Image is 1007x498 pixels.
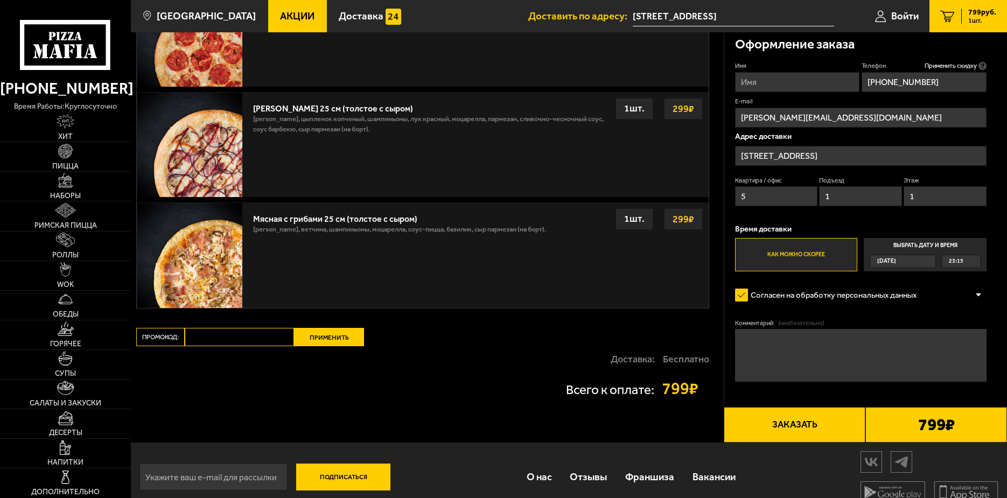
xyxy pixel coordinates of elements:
div: Мясная с грибами 25 см (толстое с сыром) [253,208,546,224]
strong: 799 ₽ [662,380,709,397]
a: Мясная с грибами 25 см (толстое с сыром)[PERSON_NAME], ветчина, шампиньоны, моцарелла, соус-пицца... [137,202,709,308]
p: Адрес доставки [735,132,987,141]
strong: Бесплатно [663,354,709,364]
label: Подъезд [819,176,902,185]
span: Салаты и закуски [30,399,101,407]
span: (необязательно) [778,319,824,327]
span: Пицца [52,163,79,170]
button: Подписаться [296,464,390,490]
a: Отзывы [561,460,617,494]
input: +7 ( [862,72,987,92]
input: Имя [735,72,860,92]
p: Доставка: [611,354,655,364]
a: О нас [518,460,561,494]
strong: 299 ₽ [670,209,697,229]
label: E-mail [735,97,987,106]
span: WOK [57,281,74,289]
a: Франшиза [616,460,683,494]
span: Хит [58,133,73,141]
div: [PERSON_NAME] 25 см (толстое с сыром) [253,98,605,114]
span: Наборы [50,192,81,200]
span: Супы [55,370,76,377]
button: Заказать [724,407,865,443]
strong: 299 ₽ [670,99,697,119]
label: Промокод: [136,328,185,346]
label: Имя [735,61,860,70]
p: [PERSON_NAME], ветчина, шампиньоны, моцарелла, соус-пицца, базилик, сыр пармезан (на борт). [253,224,546,240]
label: Телефон [862,61,987,70]
span: [DATE] [877,255,896,267]
a: [PERSON_NAME] 25 см (толстое с сыром)[PERSON_NAME], цыпленок копченый, шампиньоны, лук красный, м... [137,92,709,198]
span: Обеды [53,311,79,318]
label: Этаж [904,176,987,185]
span: Роллы [52,251,79,259]
img: vk [861,452,882,471]
div: 1 шт. [616,208,653,230]
span: Дополнительно [31,488,100,496]
span: [GEOGRAPHIC_DATA] [157,11,256,22]
img: tg [891,452,912,471]
a: Вакансии [683,460,745,494]
p: [PERSON_NAME], цыпленок копченый, шампиньоны, лук красный, моцарелла, пармезан, сливочно-чесночны... [253,114,605,140]
img: 15daf4d41897b9f0e9f617042186c801.svg [386,9,401,24]
span: Доставка [339,11,383,22]
div: 1 шт. [616,98,653,120]
input: @ [735,108,987,128]
label: Согласен на обработку персональных данных [735,285,927,306]
label: Выбрать дату и время [864,238,987,271]
p: Всего к оплате: [566,383,654,396]
p: Время доставки [735,225,987,233]
span: Доставить по адресу: [528,11,633,22]
span: 1 шт. [968,17,996,24]
span: 23:15 [949,255,963,267]
input: Укажите ваш e-mail для рассылки [139,464,288,490]
span: Горячее [50,340,81,348]
span: Войти [891,11,919,22]
h3: Оформление заказа [735,38,855,51]
span: 799 руб. [968,9,996,16]
span: Напитки [47,459,83,466]
span: Римская пицца [34,222,97,229]
b: 799 ₽ [918,416,955,433]
label: Как можно скорее [735,238,858,271]
span: Акции [280,11,314,22]
span: Россия, Санкт-Петербург, 1-й Предпортовый проезд, 13 [633,6,834,26]
span: Десерты [49,429,82,437]
input: Ваш адрес доставки [633,6,834,26]
span: Применить скидку [925,61,977,70]
label: Комментарий [735,319,987,327]
button: Применить [294,328,364,346]
label: Квартира / офис [735,176,818,185]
